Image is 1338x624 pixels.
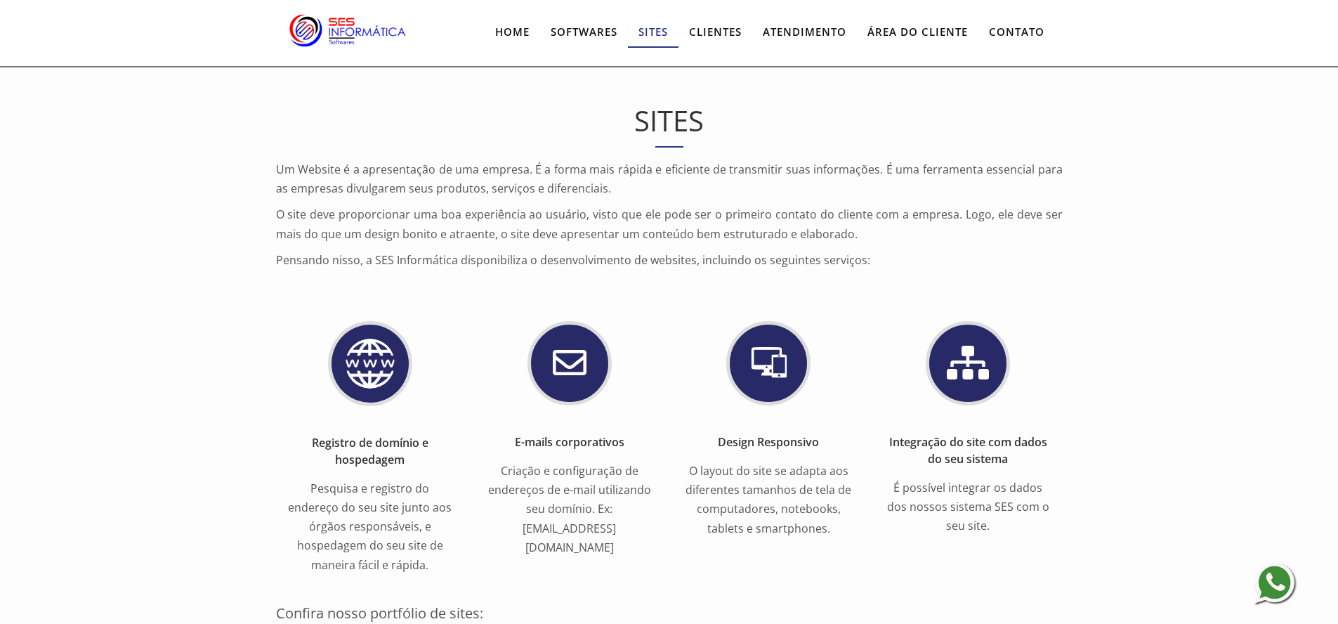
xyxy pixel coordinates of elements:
h1: Sites [276,104,1063,138]
p: Pensando nisso, a SES Informática disponibiliza o desenvolvimento de websites, incluindo os segui... [276,251,1063,270]
p: Pesquisa e registro do endereço do seu site junto aos órgãos responsáveis, e hospedagem do seu si... [287,479,454,575]
p: Confira nosso portfólio de sites: [276,604,1063,623]
p: O layout do site se adapta aos diferentes tamanhos de tela de computadores, notebooks, tablets e ... [686,462,852,538]
h4: Design Responsivo [686,434,852,450]
a: Sites [628,18,678,48]
img: resp2.png [726,321,811,405]
img: www.png [328,321,412,406]
p: Um Website é a apresentação de uma empresa. É a forma mais rápida e eficiente de transmitir suas ... [276,160,1063,198]
a: Clientes [678,18,752,46]
a: Área do Cliente [857,18,978,46]
p: O site deve proporcionar uma boa experiência ao usuário, visto que ele pode ser o primeiro contat... [276,205,1063,243]
p: Criação e configuração de endereços de e-mail utilizando seu domínio. Ex: [EMAIL_ADDRESS][DOMAIN_... [486,462,652,557]
a: Contato [978,18,1055,46]
h4: Registro de domínio e hospedagem [287,434,454,468]
a: Softwares [540,18,628,46]
h4: E-mails corporativos [486,434,652,450]
h4: Integração do site com dados do seu sistema [885,434,1051,467]
img: whatsapp.png [1253,561,1298,607]
a: Home [485,18,540,46]
a: Atendimento [752,18,857,46]
p: É possível integrar os dados dos nossos sistema SES com o seu site. [885,479,1051,536]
